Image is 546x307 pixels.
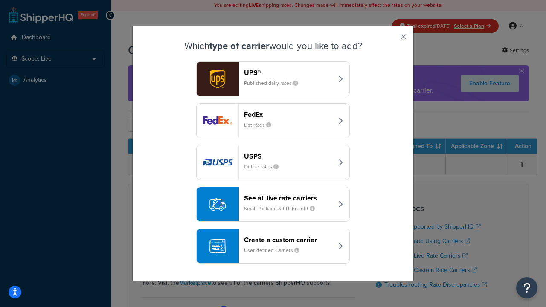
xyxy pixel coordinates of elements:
[244,236,333,244] header: Create a custom carrier
[196,103,350,138] button: fedEx logoFedExList rates
[244,152,333,160] header: USPS
[244,205,322,212] small: Small Package & LTL Freight
[197,145,238,180] img: usps logo
[244,194,333,202] header: See all live rate carriers
[196,229,350,264] button: Create a custom carrierUser-defined Carriers
[244,163,285,171] small: Online rates
[197,62,238,96] img: ups logo
[196,61,350,96] button: ups logoUPS®Published daily rates
[244,69,333,77] header: UPS®
[196,187,350,222] button: See all live rate carriersSmall Package & LTL Freight
[244,121,278,129] small: List rates
[209,39,269,53] strong: type of carrier
[244,79,305,87] small: Published daily rates
[209,196,226,212] img: icon-carrier-liverate-becf4550.svg
[244,246,306,254] small: User-defined Carriers
[244,110,333,119] header: FedEx
[197,104,238,138] img: fedEx logo
[209,238,226,254] img: icon-carrier-custom-c93b8a24.svg
[196,145,350,180] button: usps logoUSPSOnline rates
[154,41,392,51] h3: Which would you like to add?
[516,277,537,298] button: Open Resource Center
